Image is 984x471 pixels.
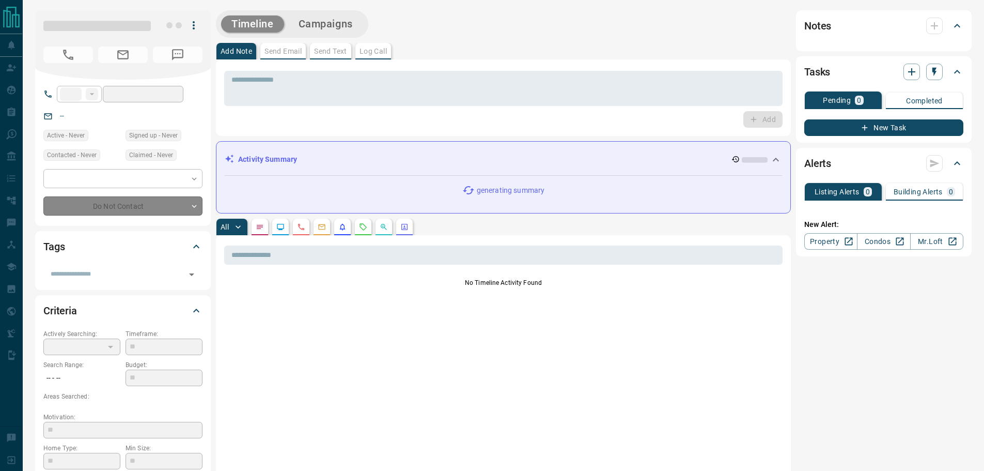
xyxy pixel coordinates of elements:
div: Notes [804,13,963,38]
h2: Alerts [804,155,831,172]
p: Activity Summary [238,154,297,165]
button: Campaigns [288,16,363,33]
h2: Notes [804,18,831,34]
span: No Email [98,47,148,63]
h2: Tasks [804,64,830,80]
p: Timeframe: [126,329,202,339]
div: Criteria [43,298,202,323]
p: Min Size: [126,444,202,453]
div: Do Not Contact [43,196,202,216]
p: 0 [949,188,953,195]
p: -- - -- [43,370,120,387]
span: Claimed - Never [129,150,173,160]
div: Activity Summary [225,150,782,169]
div: Alerts [804,151,963,176]
p: All [221,223,229,231]
span: No Number [153,47,202,63]
p: Completed [906,97,943,104]
p: 0 [857,97,861,104]
p: 0 [866,188,870,195]
svg: Notes [256,223,264,231]
p: Home Type: [43,444,120,453]
svg: Opportunities [380,223,388,231]
p: Actively Searching: [43,329,120,339]
p: New Alert: [804,219,963,230]
span: Contacted - Never [47,150,97,160]
button: New Task [804,119,963,136]
p: generating summary [477,185,544,196]
svg: Emails [318,223,326,231]
span: No Number [43,47,93,63]
span: Active - Never [47,130,85,141]
p: Areas Searched: [43,392,202,401]
h2: Criteria [43,302,77,319]
button: Timeline [221,16,284,33]
p: Budget: [126,360,202,370]
svg: Lead Browsing Activity [276,223,285,231]
p: Search Range: [43,360,120,370]
svg: Listing Alerts [338,223,347,231]
svg: Agent Actions [400,223,409,231]
button: Open [184,267,199,282]
a: Condos [857,233,910,250]
h2: Tags [43,238,65,255]
p: Building Alerts [894,188,943,195]
a: Property [804,233,857,250]
a: -- [60,112,64,120]
p: Listing Alerts [815,188,860,195]
div: Tasks [804,59,963,84]
svg: Calls [297,223,305,231]
span: Signed up - Never [129,130,178,141]
p: Add Note [221,48,252,55]
p: Motivation: [43,413,202,422]
svg: Requests [359,223,367,231]
a: Mr.Loft [910,233,963,250]
p: Pending [823,97,851,104]
div: Tags [43,234,202,259]
p: No Timeline Activity Found [224,278,783,287]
